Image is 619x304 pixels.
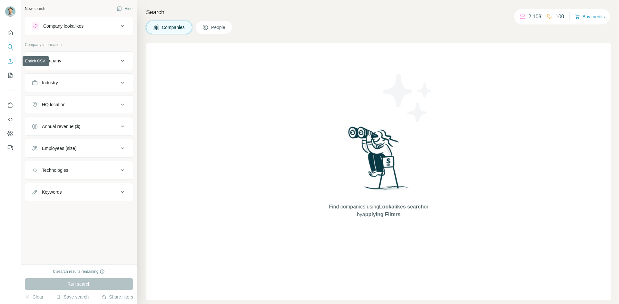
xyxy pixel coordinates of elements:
button: Feedback [5,142,15,153]
div: 0 search results remaining [53,269,105,274]
button: Clear [25,294,43,300]
button: Keywords [25,184,133,200]
button: Quick start [5,27,15,39]
span: People [211,24,226,31]
button: Company lookalikes [25,18,133,34]
div: Employees (size) [42,145,76,152]
div: Keywords [42,189,62,195]
button: Hide [112,4,137,14]
span: applying Filters [362,212,400,217]
div: Industry [42,79,58,86]
button: Employees (size) [25,141,133,156]
button: Share filters [101,294,133,300]
img: Surfe Illustration - Woman searching with binoculars [345,125,412,197]
button: Industry [25,75,133,90]
button: HQ location [25,97,133,112]
div: New search [25,6,45,12]
div: Company [42,58,61,64]
button: My lists [5,69,15,81]
h4: Search [146,8,611,17]
button: Search [5,41,15,53]
span: Lookalikes search [379,204,424,209]
p: Company information [25,42,133,48]
button: Save search [56,294,89,300]
button: Technologies [25,162,133,178]
button: Annual revenue ($) [25,119,133,134]
span: Find companies using or by [327,203,430,218]
img: Avatar [5,6,15,17]
button: Use Surfe API [5,114,15,125]
button: Use Surfe on LinkedIn [5,99,15,111]
span: Companies [162,24,185,31]
button: Enrich CSV [5,55,15,67]
p: 2,109 [528,13,541,21]
div: Company lookalikes [43,23,84,29]
div: Annual revenue ($) [42,123,80,130]
button: Company [25,53,133,69]
img: Surfe Illustration - Stars [379,69,437,127]
button: Dashboard [5,128,15,139]
p: 100 [555,13,564,21]
div: HQ location [42,101,65,108]
button: Buy credits [575,12,605,21]
div: Technologies [42,167,68,173]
